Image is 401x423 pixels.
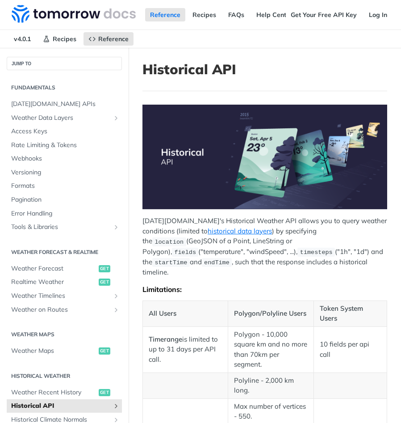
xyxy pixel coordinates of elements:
[12,5,136,23] img: Tomorrow.io Weather API Docs
[7,125,122,138] a: Access Keys
[7,111,122,125] a: Weather Data LayersShow subpages for Weather Data Layers
[228,372,313,398] td: Polyline - 2,000 km long.
[143,300,228,326] th: All Users
[11,182,120,190] span: Formats
[9,32,36,46] span: v4.0.1
[228,300,313,326] th: Polygon/Polyline Users
[7,152,122,165] a: Webhooks
[143,326,228,372] td: is limited to up to 31 days per API call.
[145,8,185,21] a: Reference
[142,285,387,294] div: Limitations:
[286,8,362,21] a: Get Your Free API Key
[84,32,134,46] a: Reference
[113,224,120,231] button: Show subpages for Tools & Libraries
[313,300,387,326] th: Token System Users
[188,8,221,21] a: Recipes
[11,292,110,300] span: Weather Timelines
[11,209,120,218] span: Error Handling
[98,35,129,43] span: Reference
[142,216,387,277] p: [DATE][DOMAIN_NAME]'s Historical Weather API allows you to query weather conditions (limited to )...
[99,389,110,396] span: get
[38,32,81,46] a: Recipes
[99,265,110,272] span: get
[7,399,122,413] a: Historical APIShow subpages for Historical API
[7,97,122,111] a: [DATE][DOMAIN_NAME] APIs
[172,248,198,257] code: fields
[251,8,297,21] a: Help Center
[7,275,122,289] a: Realtime Weatherget
[99,347,110,355] span: get
[11,305,110,314] span: Weather on Routes
[11,278,96,287] span: Realtime Weather
[7,139,122,152] a: Rate Limiting & Tokens
[152,258,190,267] code: startTime
[11,223,110,232] span: Tools & Libraries
[11,114,110,123] span: Weather Data Layers
[7,179,122,193] a: Formats
[11,127,120,136] span: Access Keys
[297,248,335,257] code: timesteps
[7,248,122,256] h2: Weather Forecast & realtime
[7,303,122,317] a: Weather on RoutesShow subpages for Weather on Routes
[7,193,122,207] a: Pagination
[53,35,76,43] span: Recipes
[202,258,232,267] code: endTime
[7,386,122,399] a: Weather Recent Historyget
[208,227,272,235] a: historical data layers
[7,289,122,303] a: Weather TimelinesShow subpages for Weather Timelines
[113,292,120,300] button: Show subpages for Weather Timelines
[142,105,387,209] img: Historical-API.png
[11,100,120,109] span: [DATE][DOMAIN_NAME] APIs
[7,166,122,179] a: Versioning
[11,388,96,397] span: Weather Recent History
[7,220,122,234] a: Tools & LibrariesShow subpages for Tools & Libraries
[113,402,120,410] button: Show subpages for Historical API
[11,141,120,150] span: Rate Limiting & Tokens
[7,330,122,338] h2: Weather Maps
[223,8,249,21] a: FAQs
[113,306,120,313] button: Show subpages for Weather on Routes
[149,335,182,343] strong: Timerange
[11,347,96,355] span: Weather Maps
[11,195,120,204] span: Pagination
[7,372,122,380] h2: Historical Weather
[11,402,110,410] span: Historical API
[113,114,120,122] button: Show subpages for Weather Data Layers
[99,279,110,286] span: get
[313,326,387,372] td: 10 fields per api call
[142,61,387,77] h1: Historical API
[7,344,122,358] a: Weather Mapsget
[7,84,122,92] h2: Fundamentals
[364,8,392,21] a: Log In
[11,168,120,177] span: Versioning
[7,207,122,220] a: Error Handling
[228,326,313,372] td: Polygon - 10,000 square km and no more than 70km per segment.
[7,57,122,70] button: JUMP TO
[142,105,387,209] span: Expand image
[152,237,186,246] code: location
[7,262,122,275] a: Weather Forecastget
[11,264,96,273] span: Weather Forecast
[11,154,120,163] span: Webhooks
